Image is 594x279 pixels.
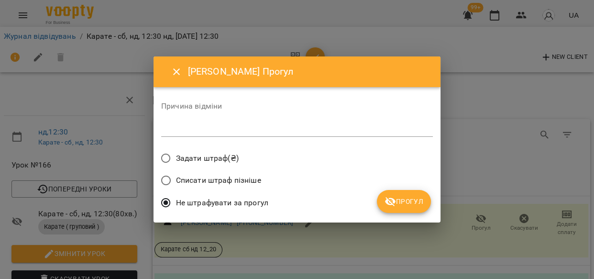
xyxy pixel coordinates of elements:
[188,64,429,79] h6: [PERSON_NAME] Прогул
[165,60,188,83] button: Close
[176,197,268,209] span: Не штрафувати за прогул
[385,196,423,207] span: Прогул
[176,175,261,186] span: Списати штраф пізніше
[161,102,433,110] label: Причина відміни
[377,190,431,213] button: Прогул
[176,153,239,164] span: Задати штраф(₴)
